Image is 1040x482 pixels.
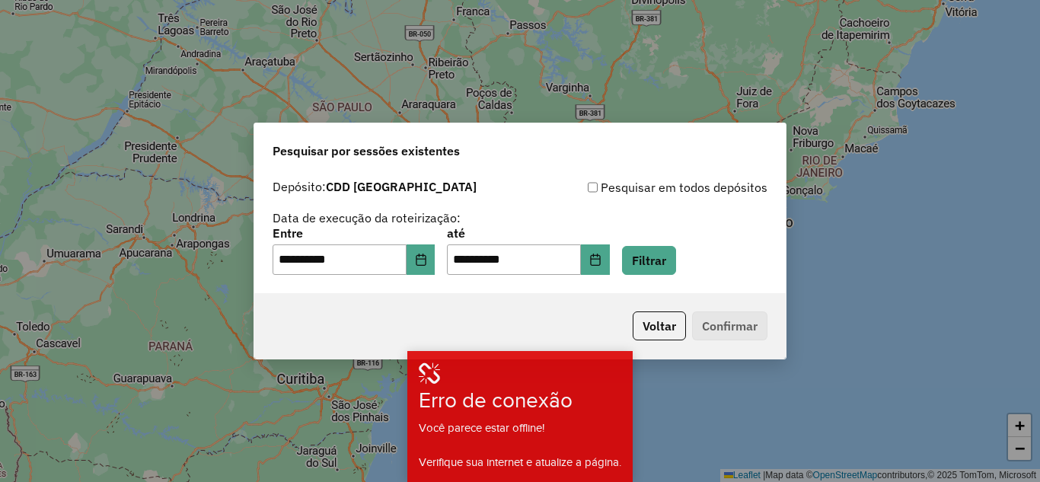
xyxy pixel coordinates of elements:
[273,224,435,242] label: Entre
[447,224,609,242] label: até
[273,142,460,160] span: Pesquisar por sessões existentes
[520,178,767,196] div: Pesquisar em todos depósitos
[273,209,461,227] label: Data de execução da roteirização:
[419,388,585,413] h3: Erro de conexão
[326,179,477,194] strong: CDD [GEOGRAPHIC_DATA]
[622,246,676,275] button: Filtrar
[273,177,477,196] label: Depósito:
[407,244,435,275] button: Choose Date
[633,311,686,340] button: Voltar
[410,420,630,471] div: Você parece estar offline! Verifique sua internet e atualize a página.
[581,244,610,275] button: Choose Date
